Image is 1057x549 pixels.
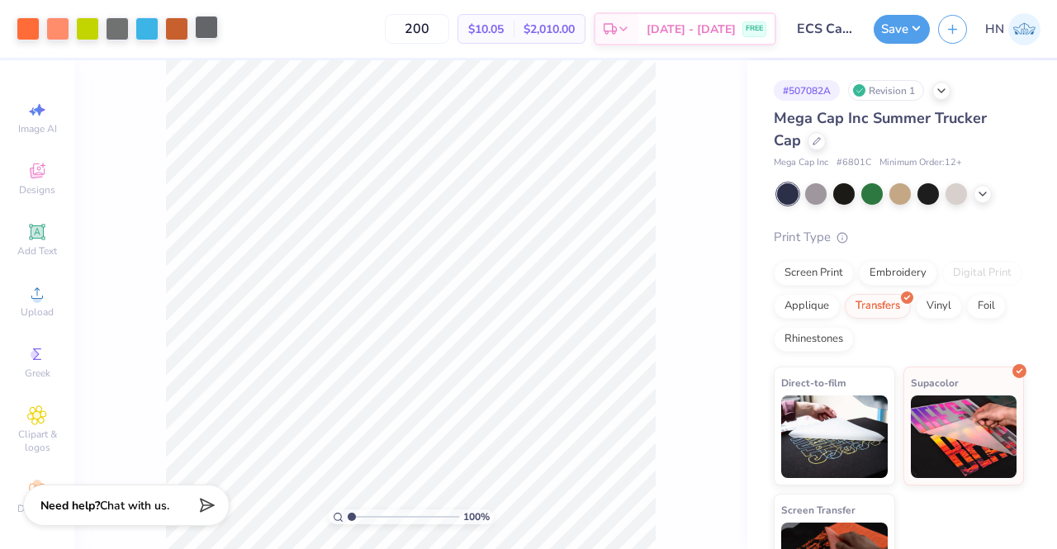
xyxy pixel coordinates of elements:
[746,23,763,35] span: FREE
[781,501,856,518] span: Screen Transfer
[468,21,504,38] span: $10.05
[774,261,854,286] div: Screen Print
[942,261,1022,286] div: Digital Print
[774,327,854,352] div: Rhinestones
[911,395,1017,478] img: Supacolor
[784,12,865,45] input: Untitled Design
[463,509,490,524] span: 100 %
[774,156,828,170] span: Mega Cap Inc
[879,156,962,170] span: Minimum Order: 12 +
[774,228,1024,247] div: Print Type
[985,13,1040,45] a: HN
[1008,13,1040,45] img: Huda Nadeem
[8,428,66,454] span: Clipart & logos
[859,261,937,286] div: Embroidery
[774,108,987,150] span: Mega Cap Inc Summer Trucker Cap
[874,15,930,44] button: Save
[911,374,959,391] span: Supacolor
[524,21,575,38] span: $2,010.00
[17,244,57,258] span: Add Text
[774,80,840,101] div: # 507082A
[18,122,57,135] span: Image AI
[845,294,911,319] div: Transfers
[100,498,169,514] span: Chat with us.
[21,305,54,319] span: Upload
[916,294,962,319] div: Vinyl
[781,374,846,391] span: Direct-to-film
[985,20,1004,39] span: HN
[781,395,888,478] img: Direct-to-film
[19,183,55,196] span: Designs
[837,156,871,170] span: # 6801C
[647,21,736,38] span: [DATE] - [DATE]
[774,294,840,319] div: Applique
[40,498,100,514] strong: Need help?
[17,502,57,515] span: Decorate
[385,14,449,44] input: – –
[848,80,924,101] div: Revision 1
[25,367,50,380] span: Greek
[967,294,1006,319] div: Foil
